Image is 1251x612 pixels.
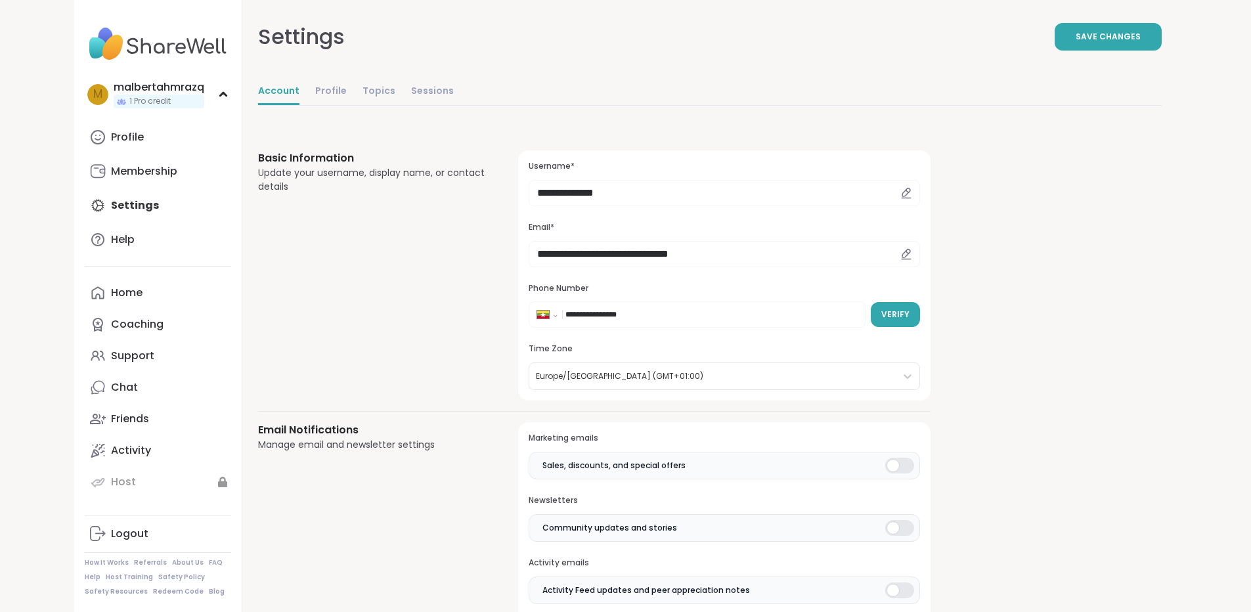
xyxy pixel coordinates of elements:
img: ShareWell Nav Logo [85,21,231,67]
a: Safety Policy [158,573,205,582]
a: Logout [85,518,231,550]
a: Sessions [411,79,454,105]
a: Host Training [106,573,153,582]
div: Membership [111,164,177,179]
div: Friends [111,412,149,426]
div: Chat [111,380,138,395]
a: FAQ [209,558,223,567]
button: Verify [871,302,920,327]
h3: Time Zone [529,343,919,355]
span: Community updates and stories [542,522,677,534]
span: m [93,86,102,103]
a: About Us [172,558,204,567]
span: Save Changes [1076,31,1141,43]
button: Save Changes [1055,23,1162,51]
a: Chat [85,372,231,403]
div: Profile [111,130,144,144]
div: Activity [111,443,151,458]
a: Support [85,340,231,372]
div: Host [111,475,136,489]
a: Blog [209,587,225,596]
a: Profile [85,121,231,153]
div: Update your username, display name, or contact details [258,166,487,194]
h3: Activity emails [529,557,919,569]
a: Referrals [134,558,167,567]
a: Topics [362,79,395,105]
a: Membership [85,156,231,187]
h3: Phone Number [529,283,919,294]
div: Settings [258,21,345,53]
div: Manage email and newsletter settings [258,438,487,452]
h3: Basic Information [258,150,487,166]
a: Coaching [85,309,231,340]
a: Activity [85,435,231,466]
a: Safety Resources [85,587,148,596]
a: Redeem Code [153,587,204,596]
a: Help [85,224,231,255]
span: Activity Feed updates and peer appreciation notes [542,584,750,596]
a: Profile [315,79,347,105]
a: Account [258,79,299,105]
div: Home [111,286,143,300]
h3: Email* [529,222,919,233]
a: Host [85,466,231,498]
h3: Marketing emails [529,433,919,444]
span: Verify [881,309,910,320]
h3: Email Notifications [258,422,487,438]
div: Help [111,232,135,247]
div: malbertahmrazq [114,80,204,95]
a: Home [85,277,231,309]
div: Support [111,349,154,363]
span: 1 Pro credit [129,96,171,107]
a: Friends [85,403,231,435]
div: Coaching [111,317,164,332]
span: Sales, discounts, and special offers [542,460,686,471]
a: Help [85,573,100,582]
div: Logout [111,527,148,541]
a: How It Works [85,558,129,567]
h3: Username* [529,161,919,172]
h3: Newsletters [529,495,919,506]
